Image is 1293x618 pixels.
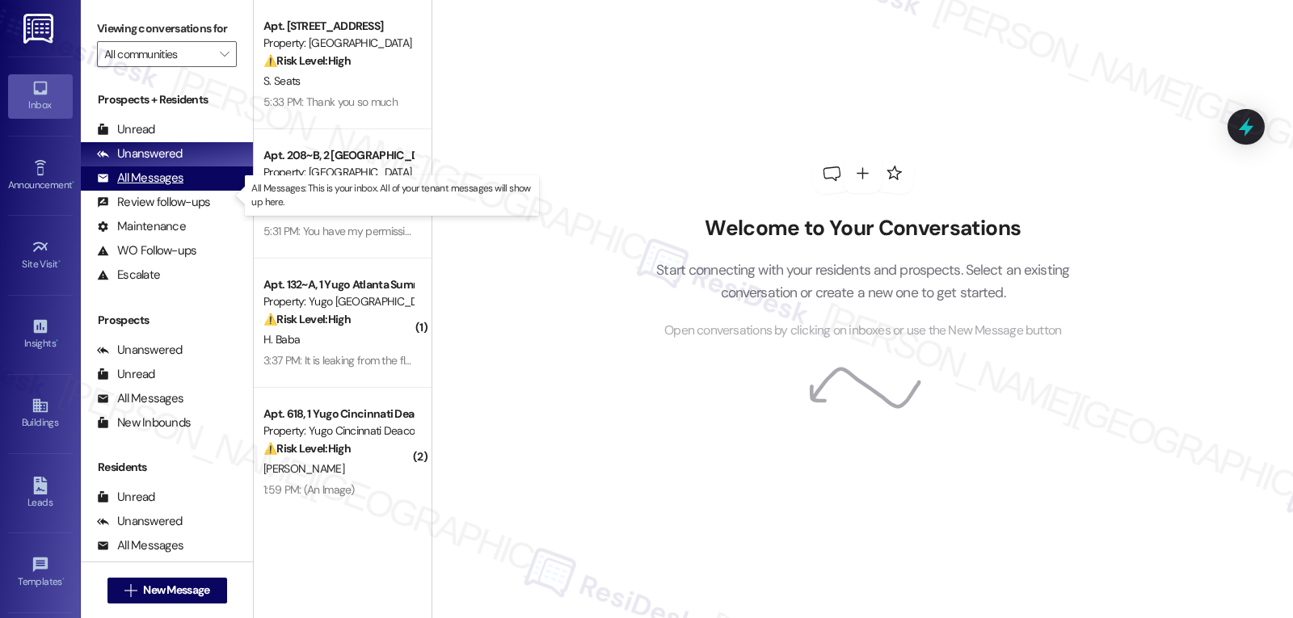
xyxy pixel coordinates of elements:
[8,74,73,118] a: Inbox
[97,170,183,187] div: All Messages
[81,459,253,476] div: Residents
[56,335,58,347] span: •
[97,218,186,235] div: Maintenance
[97,242,196,259] div: WO Follow-ups
[263,293,413,310] div: Property: Yugo [GEOGRAPHIC_DATA] Summerhill
[632,259,1094,305] p: Start connecting with your residents and prospects. Select an existing conversation or create a n...
[8,313,73,356] a: Insights •
[124,584,137,597] i: 
[23,14,57,44] img: ResiDesk Logo
[263,53,351,68] strong: ⚠️ Risk Level: High
[97,342,183,359] div: Unanswered
[97,489,155,506] div: Unread
[72,177,74,188] span: •
[263,164,413,181] div: Property: [GEOGRAPHIC_DATA]
[97,513,183,530] div: Unanswered
[58,256,61,267] span: •
[263,276,413,293] div: Apt. 132~A, 1 Yugo Atlanta Summerhill
[632,216,1094,242] h2: Welcome to Your Conversations
[81,91,253,108] div: Prospects + Residents
[263,482,355,497] div: 1:59 PM: (An Image)
[97,537,183,554] div: All Messages
[263,332,300,347] span: H. Baba
[251,182,533,209] p: All Messages: This is your inbox. All of your tenant messages will show up here.
[97,267,160,284] div: Escalate
[263,461,344,476] span: [PERSON_NAME]
[97,145,183,162] div: Unanswered
[97,194,210,211] div: Review follow-ups
[220,48,229,61] i: 
[263,18,413,35] div: Apt. [STREET_ADDRESS]
[8,472,73,515] a: Leads
[263,441,351,456] strong: ⚠️ Risk Level: High
[97,414,191,431] div: New Inbounds
[8,233,73,277] a: Site Visit •
[104,41,211,67] input: All communities
[97,121,155,138] div: Unread
[8,392,73,435] a: Buildings
[664,321,1061,341] span: Open conversations by clicking on inboxes or use the New Message button
[81,312,253,329] div: Prospects
[263,312,351,326] strong: ⚠️ Risk Level: High
[62,574,65,585] span: •
[263,95,398,109] div: 5:33 PM: Thank you so much
[97,390,183,407] div: All Messages
[8,551,73,595] a: Templates •
[263,423,413,439] div: Property: Yugo Cincinnati Deacon
[263,406,413,423] div: Apt. 618, 1 Yugo Cincinnati Deacon
[107,578,227,603] button: New Message
[263,35,413,52] div: Property: [GEOGRAPHIC_DATA]
[263,74,300,88] span: S. Seats
[97,366,155,383] div: Unread
[97,16,237,41] label: Viewing conversations for
[263,224,491,238] div: 5:31 PM: You have my permission. No instructions
[143,582,209,599] span: New Message
[263,147,413,164] div: Apt. 208~B, 2 [GEOGRAPHIC_DATA]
